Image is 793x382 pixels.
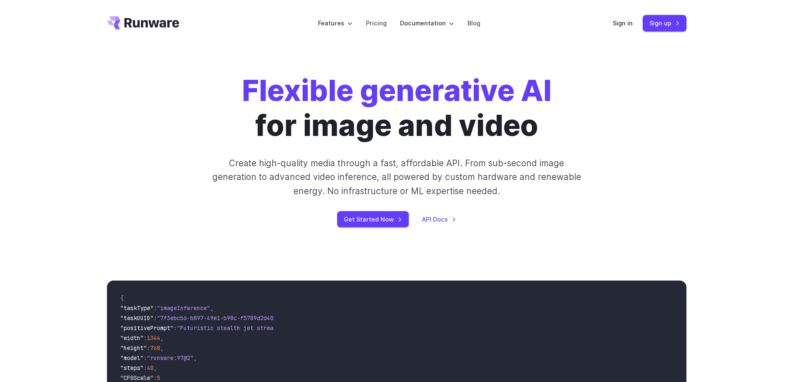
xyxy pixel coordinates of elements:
[467,18,480,28] a: Blog
[147,354,194,362] span: "runware:97@2"
[157,304,210,312] span: "imageInference"
[210,304,214,312] span: ,
[154,364,157,372] span: ,
[154,314,157,322] span: :
[160,334,164,342] span: ,
[242,73,552,143] h1: for image and video
[147,364,154,372] span: 40
[366,18,387,28] a: Pricing
[157,314,283,322] span: "7f3ebcb6-b897-49e1-b98c-f5789d2d40d7"
[194,354,197,362] span: ,
[643,15,686,31] a: Sign up
[147,334,160,342] span: 1344
[177,324,480,332] span: "Futuristic stealth jet streaking through a neon-lit cityscape with glowing purple exhaust"
[211,156,582,198] p: Create high-quality media through a fast, affordable API. From sub-second image generation to adv...
[120,294,124,302] span: {
[160,344,164,352] span: ,
[144,354,147,362] span: :
[337,211,409,227] a: Get Started Now
[154,374,157,382] span: :
[154,304,157,312] span: :
[120,324,174,332] span: "positivePrompt"
[120,344,147,352] span: "height"
[242,73,552,108] strong: Flexible generative AI
[147,344,150,352] span: :
[318,18,353,28] label: Features
[107,16,179,30] a: Go to /
[422,214,456,224] a: API Docs
[144,364,147,372] span: :
[120,304,154,312] span: "taskType"
[120,374,154,382] span: "CFGScale"
[174,324,177,332] span: :
[120,314,154,322] span: "taskUUID"
[150,344,160,352] span: 768
[157,374,160,382] span: 5
[613,18,633,28] a: Sign in
[400,18,454,28] label: Documentation
[120,364,144,372] span: "steps"
[120,334,144,342] span: "width"
[120,354,144,362] span: "model"
[144,334,147,342] span: :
